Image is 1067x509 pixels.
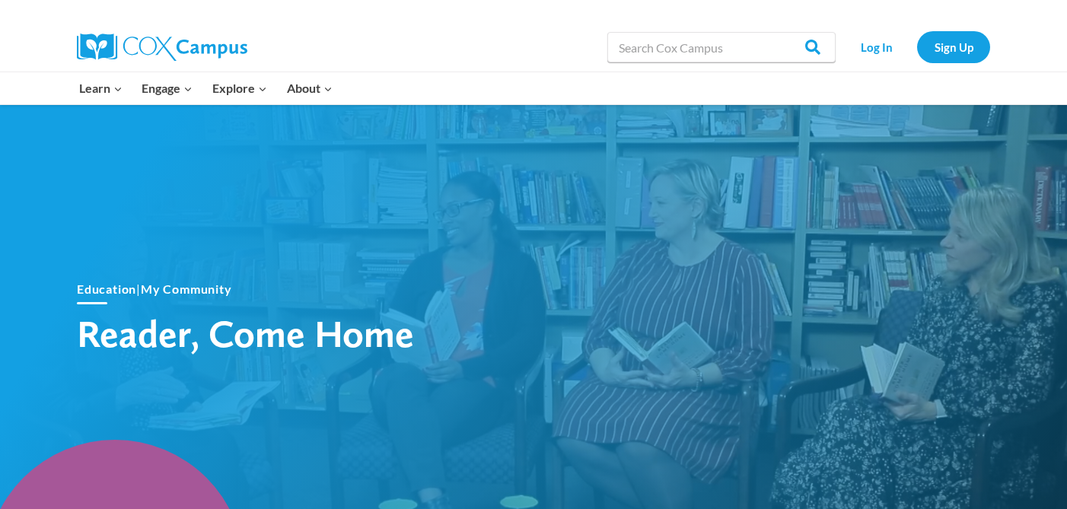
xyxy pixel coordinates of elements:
a: Log In [843,31,909,62]
img: Cox Campus [77,33,247,61]
span: Explore [212,78,267,98]
a: Sign Up [917,31,990,62]
h1: Reader, Come Home [77,310,610,356]
span: | [77,282,232,296]
a: Education [77,282,136,296]
nav: Primary Navigation [69,72,342,104]
span: Engage [142,78,193,98]
a: My Community [141,282,232,296]
span: About [287,78,333,98]
nav: Secondary Navigation [843,31,990,62]
span: Learn [79,78,123,98]
input: Search Cox Campus [607,32,836,62]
